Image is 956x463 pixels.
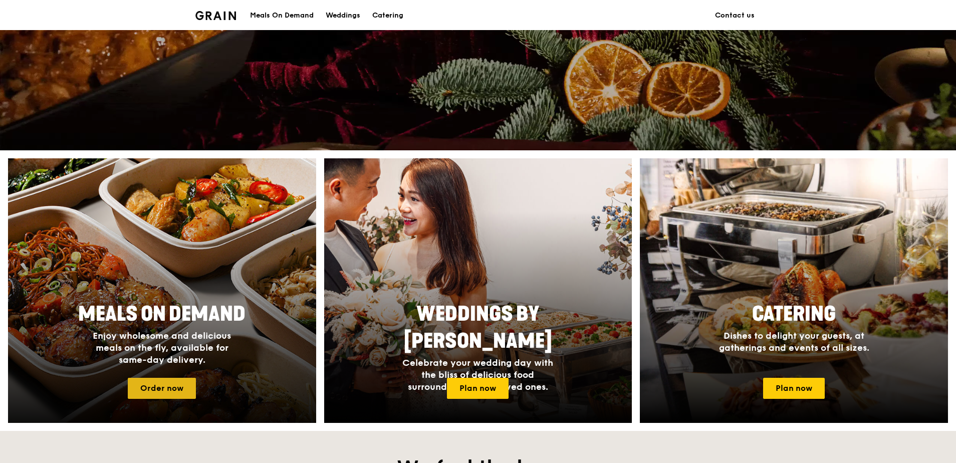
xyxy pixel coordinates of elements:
a: Weddings [320,1,366,31]
span: Meals On Demand [78,302,246,326]
img: catering-card.e1cfaf3e.jpg [640,158,948,423]
a: Contact us [709,1,761,31]
div: Weddings [326,1,360,31]
span: Enjoy wholesome and delicious meals on the fly, available for same-day delivery. [93,330,231,365]
a: Plan now [763,378,825,399]
a: CateringDishes to delight your guests, at gatherings and events of all sizes.Plan now [640,158,948,423]
a: Catering [366,1,409,31]
img: weddings-card.4f3003b8.jpg [324,158,632,423]
div: Meals On Demand [250,1,314,31]
a: Weddings by [PERSON_NAME]Celebrate your wedding day with the bliss of delicious food surrounded b... [324,158,632,423]
span: Celebrate your wedding day with the bliss of delicious food surrounded by your loved ones. [402,357,553,392]
span: Weddings by [PERSON_NAME] [404,302,552,353]
img: Grain [195,11,236,20]
a: Plan now [447,378,509,399]
span: Dishes to delight your guests, at gatherings and events of all sizes. [719,330,869,353]
a: Meals On DemandEnjoy wholesome and delicious meals on the fly, available for same-day delivery.Or... [8,158,316,423]
a: Order now [128,378,196,399]
div: Catering [372,1,403,31]
span: Catering [752,302,836,326]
